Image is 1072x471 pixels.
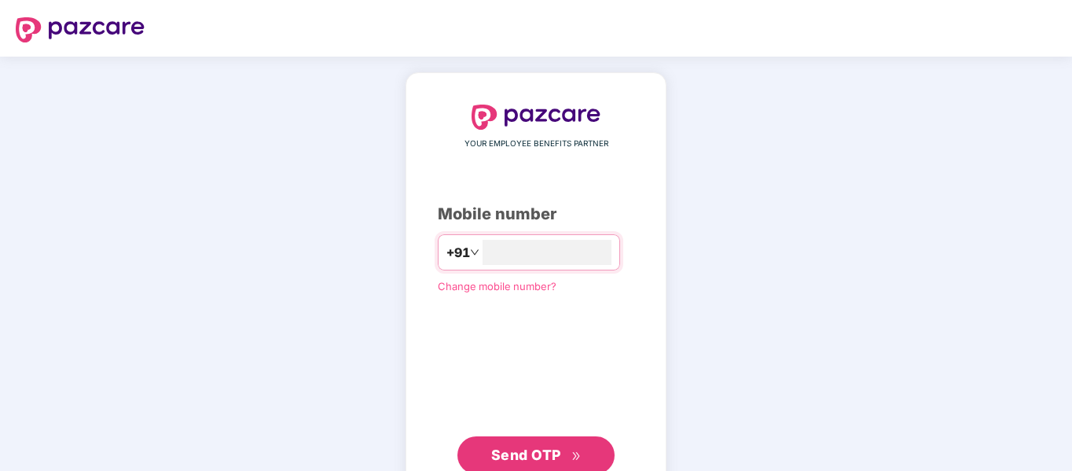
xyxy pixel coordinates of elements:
[16,17,145,42] img: logo
[464,138,608,150] span: YOUR EMPLOYEE BENEFITS PARTNER
[491,447,561,463] span: Send OTP
[438,280,556,293] a: Change mobile number?
[446,243,470,263] span: +91
[571,451,582,462] span: double-right
[472,105,600,130] img: logo
[438,202,634,226] div: Mobile number
[470,248,479,257] span: down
